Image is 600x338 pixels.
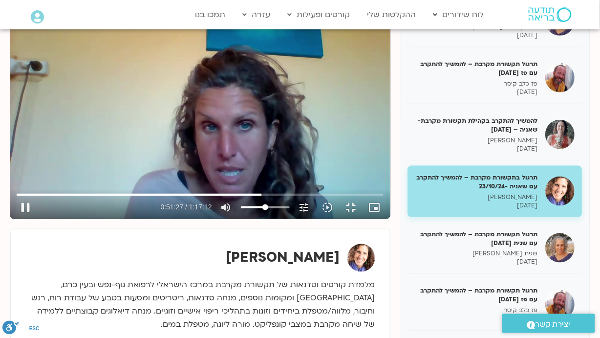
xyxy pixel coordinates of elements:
p: [PERSON_NAME] [415,193,538,202]
a: קורסים ופעילות [283,5,355,24]
strong: [PERSON_NAME] [226,248,340,267]
h5: תרגול תקשורת מקרבת – להמשיך להתקרב עם שגית [DATE] [415,230,538,248]
p: [DATE] [415,31,538,40]
p: פז כלב קיסר [415,307,538,315]
img: תרגול תקשורת מקרבת – להמשיך להתקרב עם פז 27/10/24 [546,290,575,319]
p: [DATE] [415,202,538,210]
a: יצירת קשר [502,314,595,333]
a: עזרה [238,5,276,24]
p: [DATE] [415,88,538,96]
p: [PERSON_NAME] [415,136,538,145]
h5: תרגול בתקשורת מקרבת – להמשיך להתקרב עם שאניה -23/10/24 [415,173,538,191]
img: תרגול תקשורת מקרבת – להמשיך להתקרב עם שגית 25/10/24 [546,233,575,263]
img: תודעה בריאה [529,7,572,22]
img: שאנייה כהן בן חיים [347,244,375,272]
a: תמכו בנו [191,5,231,24]
h5: תרגול תקשורת מקרבת – להמשיך להתקרב עם פז [DATE] [415,287,538,304]
p: מלמדת קורסים וסדנאות של תקשורת מקרבת במרכז הישראלי לרפואת גוף-נפש ובעין כרם, [GEOGRAPHIC_DATA] ומ... [25,279,375,332]
p: [DATE] [415,258,538,267]
img: להמשיך להתקרב בקהילת תקשורת מקרבת- שאניה – 21/10/24 [546,120,575,149]
h5: תרגול תקשורת מקרבת – להמשיך להתקרב עם פז [DATE] [415,60,538,77]
p: [DATE] [415,315,538,323]
a: לוח שידורים [429,5,489,24]
h5: להמשיך להתקרב בקהילת תקשורת מקרבת- שאניה – [DATE] [415,116,538,134]
p: [DATE] [415,145,538,153]
img: תרגול תקשורת מקרבת – להמשיך להתקרב עם פז 20/10/24 [546,63,575,92]
img: תרגול בתקשורת מקרבת – להמשיך להתקרב עם שאניה -23/10/24 [546,177,575,206]
a: ההקלטות שלי [363,5,421,24]
p: פז כלב קיסר [415,80,538,88]
p: שגית [PERSON_NAME] [415,250,538,258]
span: יצירת קשר [536,318,571,331]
